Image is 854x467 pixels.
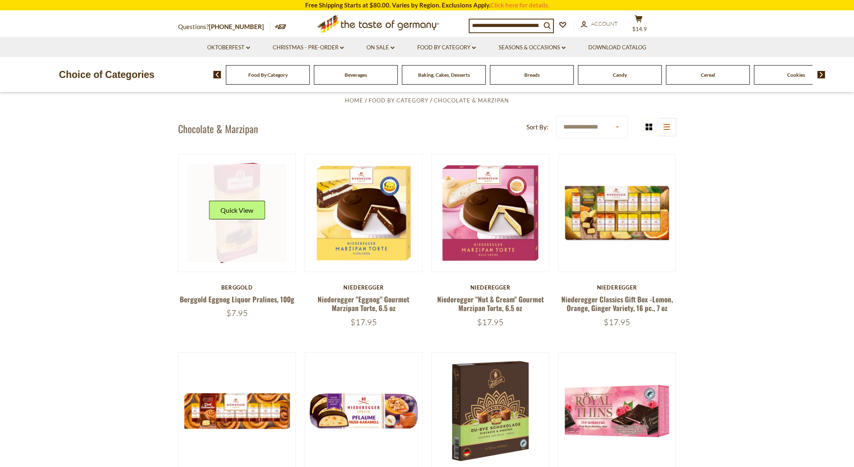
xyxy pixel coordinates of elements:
span: $7.95 [226,308,248,318]
a: Download Catalog [588,43,646,52]
img: Niederegger Classics Gift Box -Lemon, Orange, Ginger Variety, 16 pc., 7 oz [558,154,676,272]
span: $17.95 [350,317,377,327]
a: Oktoberfest [207,43,250,52]
a: Account [581,19,618,29]
a: Seasons & Occasions [499,43,565,52]
img: next arrow [817,71,825,78]
a: On Sale [367,43,394,52]
a: Beverages [345,72,367,78]
label: Sort By: [526,122,548,132]
h1: Chocolate & Marzipan [178,122,258,135]
span: Account [591,20,618,27]
span: $17.95 [477,317,504,327]
a: Cookies [787,72,805,78]
button: $14.9 [626,15,651,36]
a: Christmas - PRE-ORDER [273,43,344,52]
a: Niederegger Classics Gift Box -Lemon, Orange, Ginger Variety, 16 pc., 7 oz [561,294,673,313]
a: Food By Category [248,72,288,78]
div: Niederegger [305,284,423,291]
a: [PHONE_NUMBER] [209,23,264,30]
div: Niederegger [558,284,676,291]
a: Candy [613,72,627,78]
a: Breads [524,72,540,78]
span: $14.9 [632,26,647,32]
img: Niederegger "Eggnog" Gourmet Marzipan Torte, 6.5 oz [305,154,423,272]
img: Berggold Eggnog Liquor Pralines, 100g [179,154,296,272]
a: Niederegger "Eggnog" Gourmet Marzipan Torte, 6.5 oz [318,294,409,313]
a: Food By Category [369,97,428,104]
a: Chocolate & Marzipan [434,97,509,104]
a: Berggold Eggnog Liquor Pralines, 100g [180,294,294,304]
a: Cereal [701,72,715,78]
a: Home [345,97,363,104]
p: Questions? [178,22,270,32]
a: Niederegger "Nut & Cream" Gourmet Marzipan Torte, 6.5 oz [437,294,544,313]
a: Click here for details. [490,1,549,9]
span: $17.95 [604,317,630,327]
a: Food By Category [417,43,476,52]
img: Niederegger "Nut & Cream" Gourmet Marzipan Torte, 6.5 oz [432,154,549,272]
img: previous arrow [213,71,221,78]
div: Berggold [178,284,296,291]
a: Baking, Cakes, Desserts [418,72,470,78]
button: Quick View [209,201,265,219]
div: Niederegger [431,284,550,291]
